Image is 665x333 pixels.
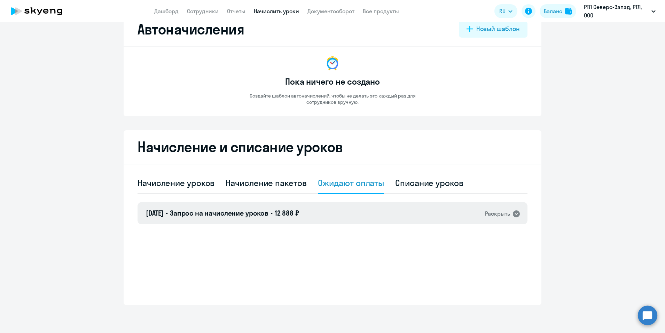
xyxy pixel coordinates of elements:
p: РТЛ Северо-Запад, РТЛ, ООО [584,3,649,20]
button: РТЛ Северо-Запад, РТЛ, ООО [580,3,659,20]
a: Дашборд [154,8,179,15]
img: balance [565,8,572,15]
h2: Начисление и списание уроков [138,139,527,155]
h2: Автоначисления [138,21,244,38]
div: Ожидают оплаты [318,177,384,188]
span: Запрос на начисление уроков [170,209,268,217]
button: Новый шаблон [459,21,527,38]
button: RU [494,4,517,18]
span: [DATE] [146,209,164,217]
div: Начисление пакетов [226,177,306,188]
div: Раскрыть [485,209,510,218]
div: Новый шаблон [476,24,520,33]
span: RU [499,7,506,15]
div: Списание уроков [395,177,463,188]
button: Балансbalance [540,4,576,18]
span: • [166,209,168,217]
img: no-data [324,55,341,72]
span: 12 888 ₽ [275,209,299,217]
span: • [271,209,273,217]
a: Документооборот [307,8,354,15]
p: Создайте шаблон автоначислений, чтобы не делать это каждый раз для сотрудников вручную. [235,93,430,105]
div: Баланс [544,7,562,15]
a: Начислить уроки [254,8,299,15]
a: Сотрудники [187,8,219,15]
div: Начисление уроков [138,177,214,188]
a: Отчеты [227,8,245,15]
h3: Пока ничего не создано [285,76,380,87]
a: Все продукты [363,8,399,15]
